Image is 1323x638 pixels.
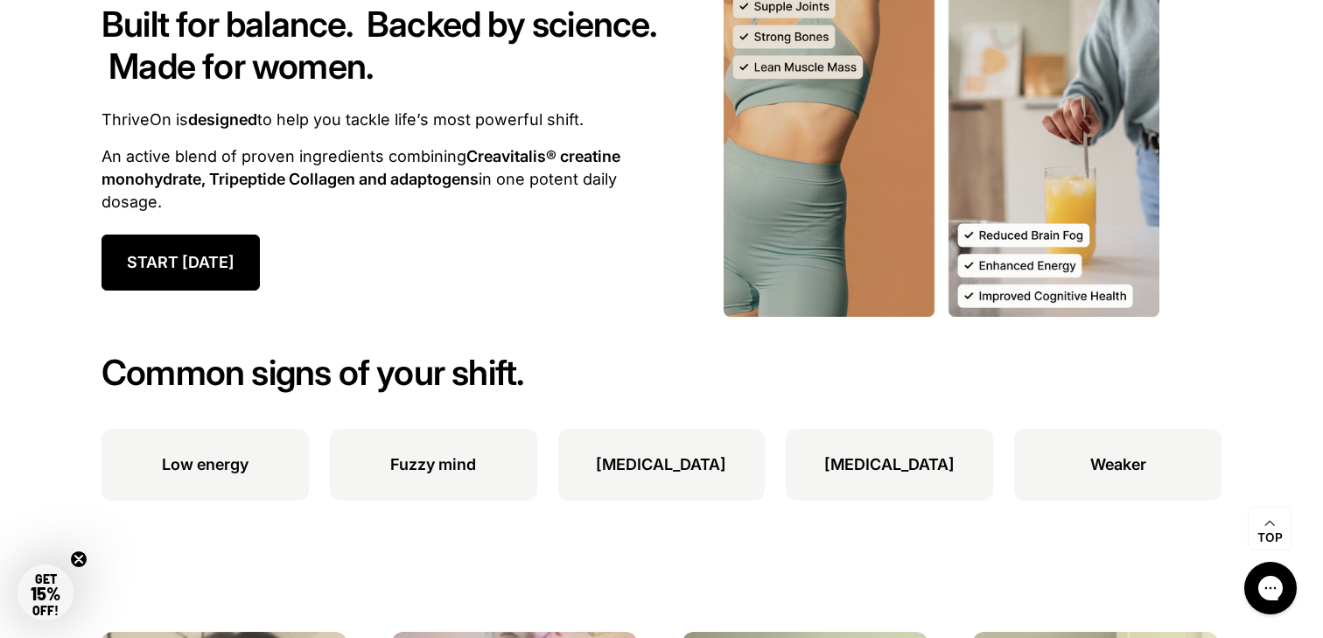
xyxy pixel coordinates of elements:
[390,453,476,476] p: Fuzzy mind
[101,352,1221,394] h2: Common signs of your shift.
[70,550,87,568] button: Close teaser
[31,571,60,603] span: GET
[1235,556,1305,620] iframe: Gorgias live chat messenger
[101,109,661,131] p: ThriveOn is to help you tackle life’s most powerful shift.
[101,235,260,291] a: START [DATE]
[101,145,661,214] p: An active blend of proven ingredients combining in one potent daily dosage.
[17,564,73,620] div: GET15% OFF!Close teaser
[188,110,257,129] strong: designed
[32,603,59,618] span: OFF!
[824,453,955,476] p: [MEDICAL_DATA]
[162,453,248,476] p: Low energy
[1090,453,1146,476] p: Weaker
[101,4,661,88] h2: Built for balance. Backed by science. Made for women.
[596,453,726,476] p: [MEDICAL_DATA]
[31,583,60,604] span: 15%
[1257,530,1283,546] span: Top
